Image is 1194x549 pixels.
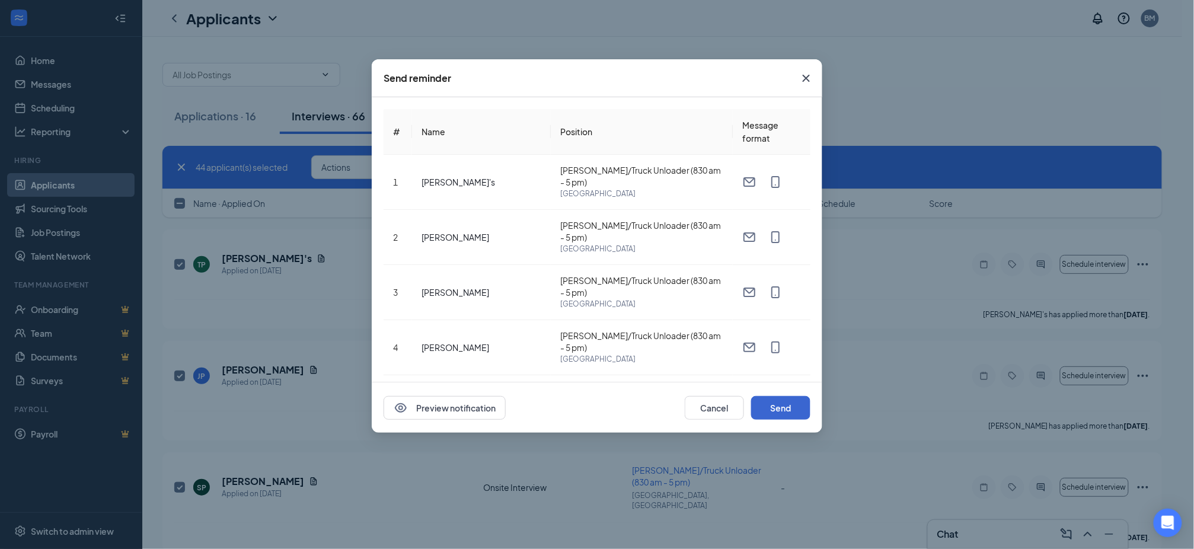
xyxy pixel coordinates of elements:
[733,109,810,155] th: Message format
[560,274,723,298] span: [PERSON_NAME]/Truck Unloader (830 am - 5 pm)
[790,59,822,97] button: Close
[384,396,506,420] button: EyePreview notification
[422,231,541,243] div: [PERSON_NAME]
[412,109,551,155] th: Name
[768,285,783,299] svg: MobileSms
[768,230,783,244] svg: MobileSms
[799,71,813,85] svg: Cross
[742,175,756,189] svg: Email
[393,232,398,242] span: 2
[768,340,783,355] svg: MobileSms
[551,109,733,155] th: Position
[742,285,756,299] svg: Email
[560,243,723,255] span: [GEOGRAPHIC_DATA]
[560,219,723,243] span: [PERSON_NAME]/Truck Unloader (830 am - 5 pm)
[422,286,541,298] div: [PERSON_NAME]
[742,340,756,355] svg: Email
[560,298,723,310] span: [GEOGRAPHIC_DATA]
[751,396,810,420] button: Send
[560,330,723,353] span: [PERSON_NAME]/Truck Unloader (830 am - 5 pm)
[1154,509,1182,537] div: Open Intercom Messenger
[422,341,541,353] div: [PERSON_NAME]
[560,188,723,200] span: [GEOGRAPHIC_DATA]
[560,353,723,365] span: [GEOGRAPHIC_DATA]
[685,396,744,420] button: Cancel
[393,177,398,187] span: 1
[393,287,398,298] span: 3
[384,109,412,155] th: #
[422,176,541,188] div: [PERSON_NAME]'s
[768,175,783,189] svg: MobileSms
[394,401,408,415] svg: Eye
[393,342,398,353] span: 4
[742,230,756,244] svg: Email
[560,164,723,188] span: [PERSON_NAME]/Truck Unloader (830 am - 5 pm)
[384,72,451,85] div: Send reminder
